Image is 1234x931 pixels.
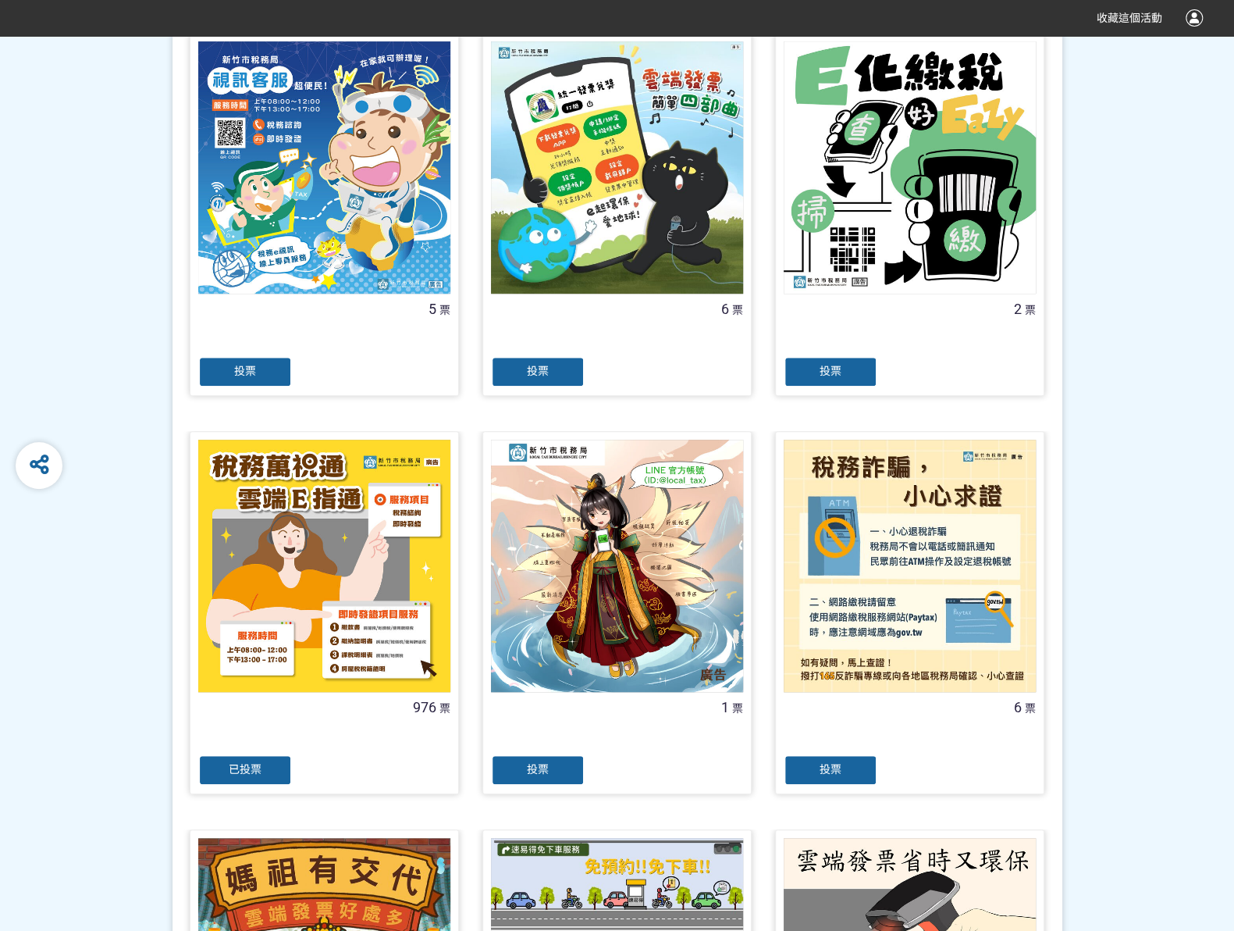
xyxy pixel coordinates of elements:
[190,33,459,396] a: 5票投票
[527,365,549,377] span: 投票
[234,365,256,377] span: 投票
[482,33,752,396] a: 6票投票
[229,763,261,776] span: 已投票
[482,431,752,794] a: 1票投票
[1025,304,1036,316] span: 票
[775,33,1044,396] a: 2票投票
[721,301,729,317] span: 6
[820,763,841,776] span: 投票
[1097,12,1162,24] span: 收藏這個活動
[439,304,450,316] span: 票
[527,763,549,776] span: 投票
[1014,699,1022,715] span: 6
[820,365,841,377] span: 投票
[775,431,1044,794] a: 6票投票
[429,301,436,317] span: 5
[439,702,450,715] span: 票
[1025,702,1036,715] span: 票
[190,431,459,794] a: 976票已投票
[413,699,436,715] span: 976
[1014,301,1022,317] span: 2
[732,304,743,316] span: 票
[721,699,729,715] span: 1
[732,702,743,715] span: 票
